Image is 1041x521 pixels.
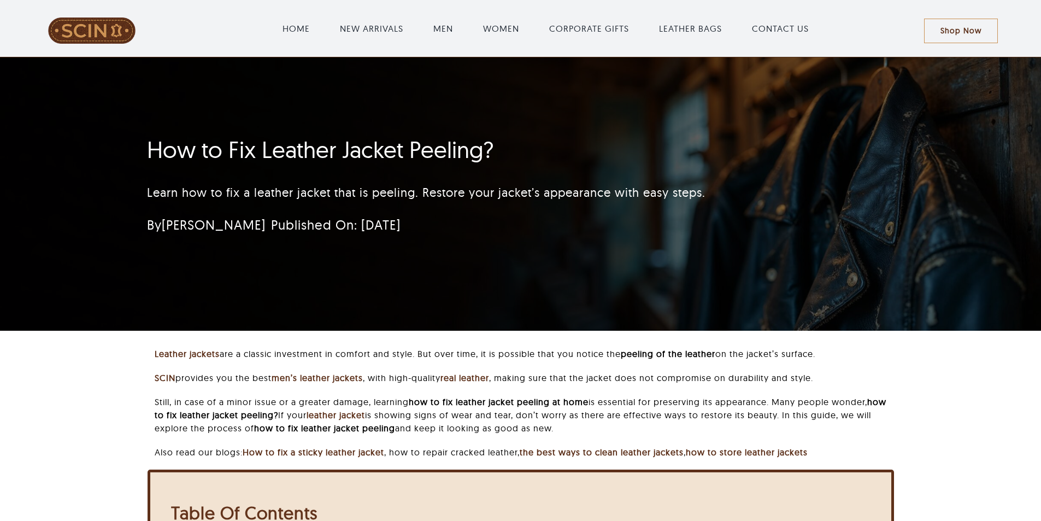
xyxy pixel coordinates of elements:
a: SCIN [155,372,175,383]
span: Published On: [DATE] [271,216,401,233]
a: leather jacket [307,409,365,420]
strong: how to fix leather jacket peeling [254,423,395,434]
a: How to fix a sticky leather jacket [243,447,384,458]
p: provides you the best , with high-quality , making sure that the jacket does not compromise on du... [155,371,893,384]
a: real leather [440,372,489,383]
nav: Main Menu [168,11,924,46]
a: WOMEN [483,22,519,35]
a: CORPORATE GIFTS [549,22,629,35]
a: Shop Now [924,19,998,43]
strong: how to fix leather jacket peeling at home [409,396,589,407]
a: the best ways to clean leather jackets [520,447,684,458]
a: LEATHER BAGS [659,22,722,35]
p: Still, in case of a minor issue or a greater damage, learning is essential for preserving its app... [155,395,893,435]
p: Also read our blogs: , how to repair cracked leather, , [155,446,893,459]
a: [PERSON_NAME] [162,216,266,233]
p: Learn how to fix a leather jacket that is peeling. Restore your jacket’s appearance with easy steps. [147,184,764,202]
iframe: chat widget [973,453,1041,505]
a: NEW ARRIVALS [340,22,403,35]
a: HOME [283,22,310,35]
h1: How to Fix Leather Jacket Peeling? [147,136,764,163]
span: Shop Now [940,26,981,36]
a: how to store leather jackets [686,447,808,458]
span: By [147,216,266,233]
a: men’s leather jackets [272,372,363,383]
a: Leather jackets [155,348,220,359]
p: are a classic investment in comfort and style. But over time, it is possible that you notice the ... [155,347,893,360]
strong: peeling of the leather [621,348,715,359]
a: MEN [433,22,453,35]
a: CONTACT US [752,22,809,35]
